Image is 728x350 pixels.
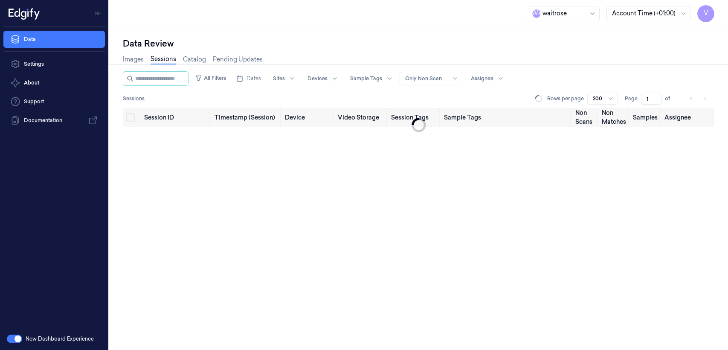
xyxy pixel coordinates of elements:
[247,75,261,82] span: Dates
[661,108,714,127] th: Assignee
[598,108,629,127] th: Non Matches
[532,9,541,18] span: W a
[3,93,105,110] a: Support
[91,6,105,20] button: Toggle Navigation
[3,31,105,48] a: Data
[334,108,387,127] th: Video Storage
[213,55,263,64] a: Pending Updates
[685,93,711,105] nav: pagination
[3,74,105,91] button: About
[629,108,661,127] th: Samples
[123,95,145,102] span: Sessions
[123,55,144,64] a: Images
[3,112,105,129] a: Documentation
[141,108,211,127] th: Session ID
[665,95,679,102] span: of
[388,108,441,127] th: Session Tags
[547,95,584,102] p: Rows per page
[625,95,638,102] span: Page
[126,113,135,122] button: Select all
[192,71,229,85] button: All Filters
[281,108,334,127] th: Device
[572,108,599,127] th: Non Scans
[123,38,714,50] div: Data Review
[233,72,264,85] button: Dates
[3,55,105,73] a: Settings
[697,5,714,22] button: V
[151,55,176,64] a: Sessions
[441,108,572,127] th: Sample Tags
[183,55,206,64] a: Catalog
[211,108,282,127] th: Timestamp (Session)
